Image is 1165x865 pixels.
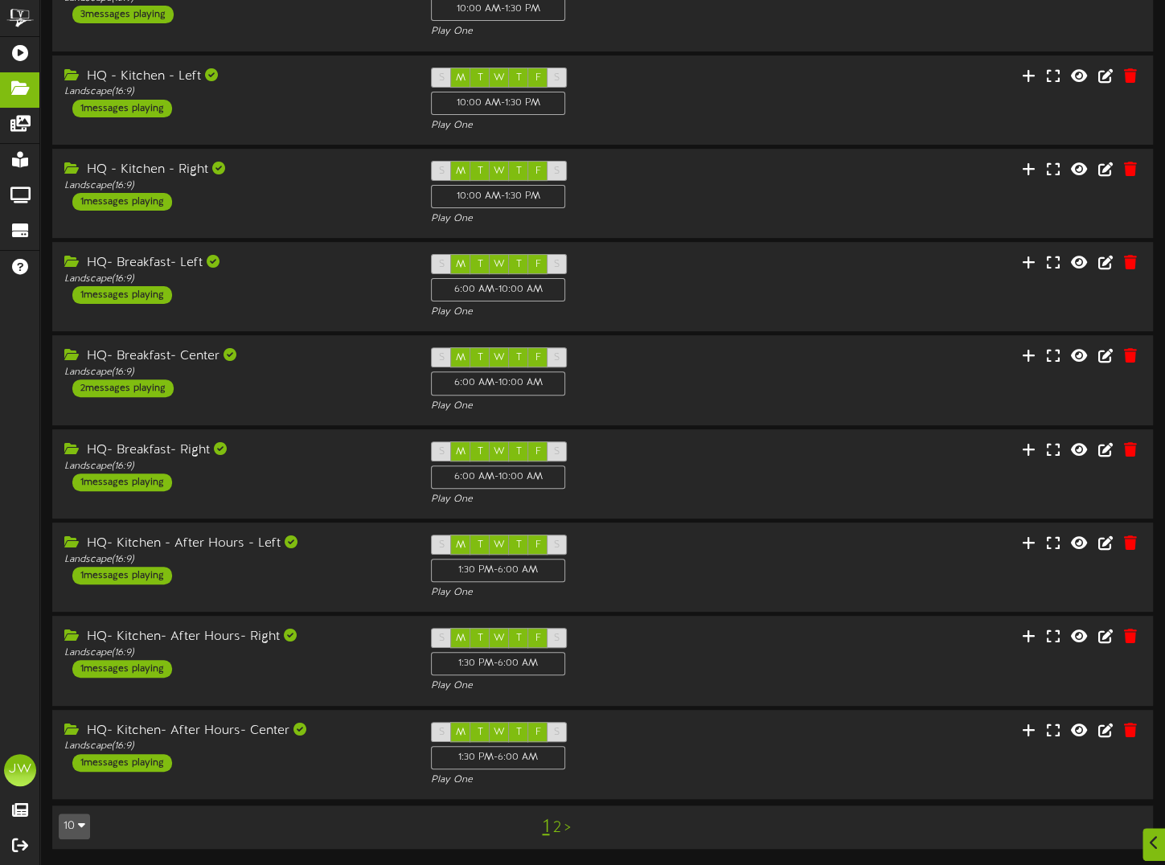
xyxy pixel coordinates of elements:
div: Landscape ( 16:9 ) [64,85,407,99]
div: 3 messages playing [72,6,174,23]
span: W [494,539,505,551]
span: W [494,72,505,84]
a: 1 [542,817,549,838]
span: M [456,259,466,270]
span: S [554,259,560,270]
div: 1:30 PM - 6:00 AM [431,652,565,675]
span: S [439,72,445,84]
span: W [494,446,505,457]
span: M [456,72,466,84]
span: W [494,259,505,270]
div: Play One [431,493,773,506]
div: Play One [431,586,773,600]
div: 2 messages playing [72,379,174,397]
div: HQ- Kitchen- After Hours- Center [64,722,407,740]
div: 1 messages playing [72,286,172,304]
div: 10:00 AM - 1:30 PM [431,185,565,208]
div: Play One [431,305,773,319]
span: T [478,727,483,738]
span: F [535,633,541,644]
div: 1 messages playing [72,754,172,772]
div: HQ- Breakfast- Left [64,254,407,273]
span: T [478,539,483,551]
span: S [439,727,445,738]
span: T [516,633,522,644]
span: F [535,352,541,363]
div: HQ- Kitchen- After Hours- Right [64,628,407,646]
span: T [478,166,483,177]
div: 6:00 AM - 10:00 AM [431,371,565,395]
div: 1 messages playing [72,193,172,211]
a: > [564,819,570,837]
span: T [516,539,522,551]
div: Landscape ( 16:9 ) [64,553,407,567]
span: T [478,446,483,457]
div: Landscape ( 16:9 ) [64,460,407,473]
span: M [456,727,466,738]
span: S [554,633,560,644]
div: HQ- Breakfast- Center [64,347,407,366]
div: 10:00 AM - 1:30 PM [431,92,565,115]
span: T [516,727,522,738]
span: F [535,727,541,738]
span: W [494,352,505,363]
div: Play One [431,212,773,226]
span: T [516,259,522,270]
span: S [554,166,560,177]
div: HQ- Kitchen - After Hours - Left [64,535,407,553]
div: Landscape ( 16:9 ) [64,273,407,286]
span: S [439,446,445,457]
span: S [439,166,445,177]
div: Play One [431,400,773,413]
div: 1 messages playing [72,473,172,491]
div: Play One [431,119,773,133]
span: S [439,352,445,363]
span: F [535,446,541,457]
a: 2 [552,819,560,837]
div: 1:30 PM - 6:00 AM [431,746,565,769]
div: Landscape ( 16:9 ) [64,740,407,753]
span: M [456,446,466,457]
span: T [516,352,522,363]
span: M [456,352,466,363]
span: S [554,446,560,457]
span: T [516,72,522,84]
span: M [456,539,466,551]
div: 1 messages playing [72,660,172,678]
span: T [478,633,483,644]
span: S [554,539,560,551]
span: S [439,539,445,551]
span: F [535,72,541,84]
span: F [535,166,541,177]
span: T [478,72,483,84]
span: F [535,539,541,551]
span: S [554,352,560,363]
span: S [554,727,560,738]
div: Play One [431,773,773,787]
span: W [494,166,505,177]
div: 6:00 AM - 10:00 AM [431,465,565,489]
span: W [494,633,505,644]
span: T [516,166,522,177]
div: JW [4,754,36,786]
div: HQ - Kitchen - Left [64,68,407,86]
span: W [494,727,505,738]
div: HQ- Breakfast- Right [64,441,407,460]
div: 1 messages playing [72,100,172,117]
span: S [554,72,560,84]
span: S [439,633,445,644]
span: M [456,633,466,644]
div: Landscape ( 16:9 ) [64,179,407,193]
span: T [478,259,483,270]
div: Landscape ( 16:9 ) [64,646,407,660]
div: Landscape ( 16:9 ) [64,366,407,379]
span: M [456,166,466,177]
span: T [478,352,483,363]
div: 1 messages playing [72,567,172,584]
span: S [439,259,445,270]
div: 1:30 PM - 6:00 AM [431,559,565,582]
button: 10 [59,814,90,839]
span: F [535,259,541,270]
div: Play One [431,679,773,693]
div: 6:00 AM - 10:00 AM [431,278,565,301]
